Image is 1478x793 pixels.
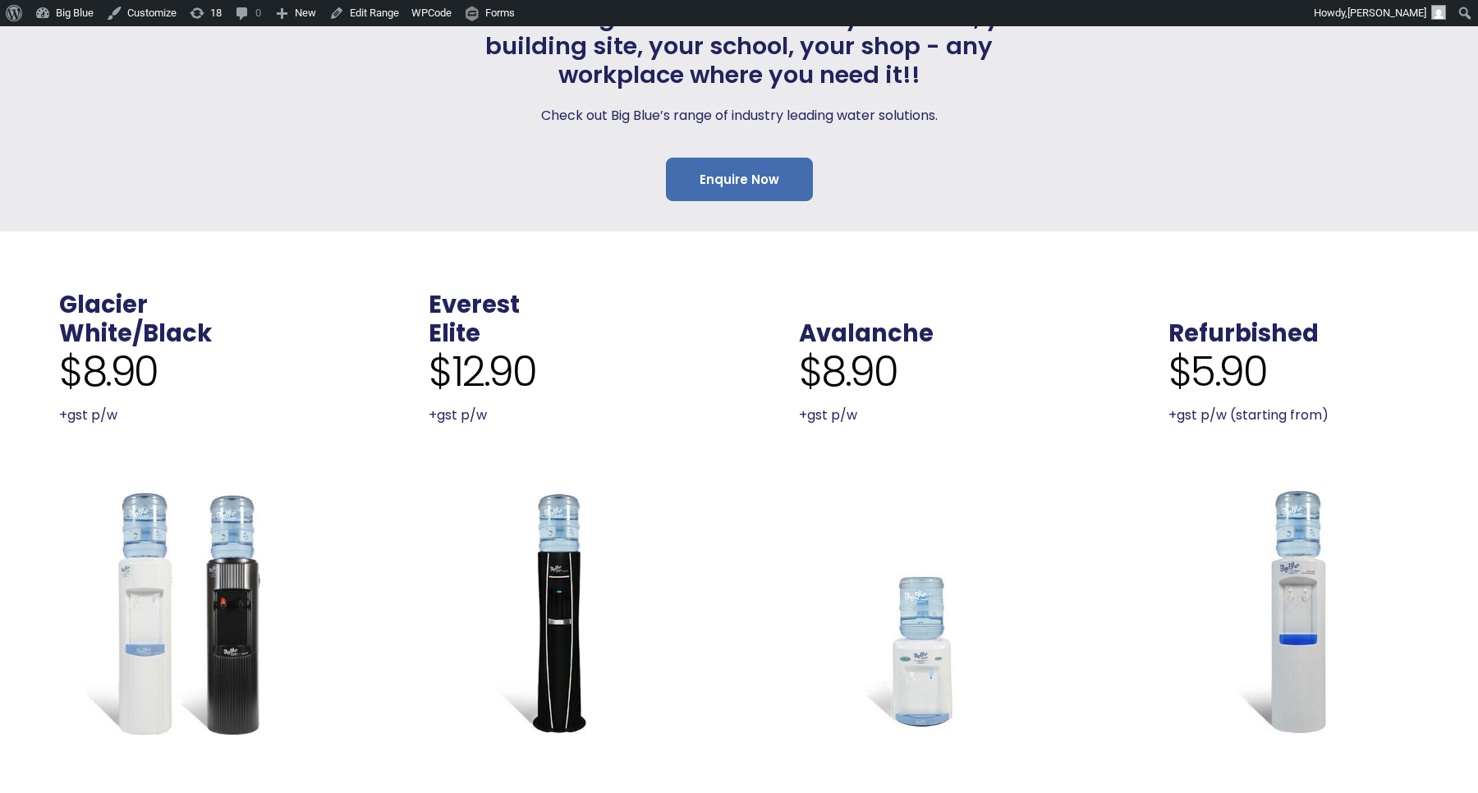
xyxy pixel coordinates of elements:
span: $5.90 [1168,347,1267,396]
a: Refurbished [1168,317,1319,350]
p: +gst p/w [59,404,310,427]
iframe: Chatbot [1370,685,1455,770]
span: [PERSON_NAME] [1347,7,1426,19]
p: +gst p/w (starting from) [1168,404,1419,427]
span: . [1168,288,1175,321]
a: Everest [429,288,520,321]
span: $8.90 [799,347,897,396]
a: Enquire Now [666,158,813,201]
span: . [799,288,806,321]
p: Check out Big Blue’s range of industry leading water solutions. [434,104,1044,127]
p: +gst p/w [429,404,679,427]
p: +gst p/w [799,404,1049,427]
a: Elite [429,317,480,350]
span: $8.90 [59,347,158,396]
a: Glacier White or Black [59,486,310,736]
span: $12.90 [429,347,535,396]
a: Avalanche [799,317,934,350]
span: Great drinking water delivered to your office, your building site, your school, your shop - any w... [434,3,1044,89]
a: Benchtop Avalanche [799,486,1049,736]
a: Refurbished [1168,486,1419,736]
a: Glacier [59,288,148,321]
a: Everest Elite [429,486,679,736]
a: White/Black [59,317,212,350]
